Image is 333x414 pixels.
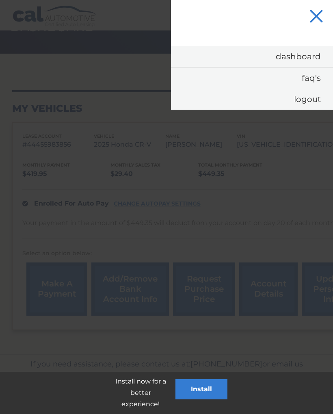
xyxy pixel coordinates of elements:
[171,89,333,110] a: Logout
[106,376,175,410] p: Install now for a better experience!
[175,379,227,399] button: Install
[308,11,325,24] button: Menu
[171,46,333,67] a: Dashboard
[171,67,333,89] a: FAQ's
